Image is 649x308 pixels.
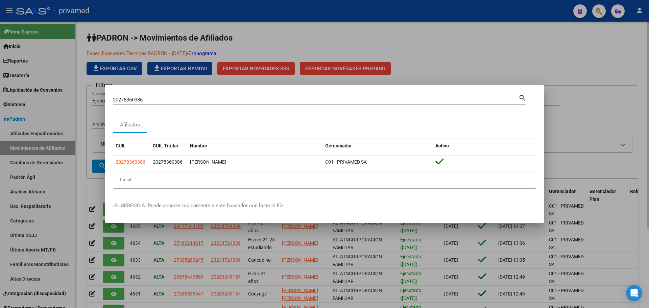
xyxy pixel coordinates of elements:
[322,139,433,153] datatable-header-cell: Gerenciador
[116,159,145,165] span: 20278360386
[113,139,150,153] datatable-header-cell: CUIL
[435,143,449,148] span: Activo
[153,143,178,148] span: CUIL Titular
[190,158,320,166] div: [PERSON_NAME]
[120,121,140,129] div: Afiliados
[150,139,187,153] datatable-header-cell: CUIL Titular
[113,171,536,188] div: 1 total
[433,139,536,153] datatable-header-cell: Activo
[190,143,207,148] span: Nombre
[519,93,526,101] mat-icon: search
[187,139,322,153] datatable-header-cell: Nombre
[153,159,183,165] span: 20278360386
[325,143,352,148] span: Gerenciador
[116,143,126,148] span: CUIL
[113,202,536,210] p: -SUGERENCIA: Puede acceder rapidamente a este buscador con la tecla F2-
[626,285,642,301] div: Open Intercom Messenger
[325,159,367,165] span: C01 - PRIVAMED SA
